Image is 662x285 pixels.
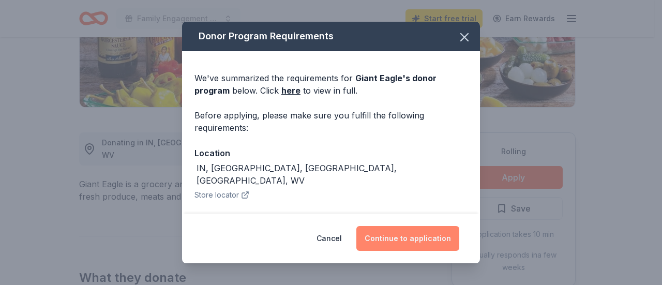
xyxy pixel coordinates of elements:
[317,226,342,251] button: Cancel
[182,22,480,51] div: Donor Program Requirements
[194,109,468,134] div: Before applying, please make sure you fulfill the following requirements:
[194,146,468,160] div: Location
[281,84,300,97] a: here
[197,162,468,187] div: IN, [GEOGRAPHIC_DATA], [GEOGRAPHIC_DATA], [GEOGRAPHIC_DATA], WV
[194,189,249,201] button: Store locator
[356,226,459,251] button: Continue to application
[194,72,468,97] div: We've summarized the requirements for below. Click to view in full.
